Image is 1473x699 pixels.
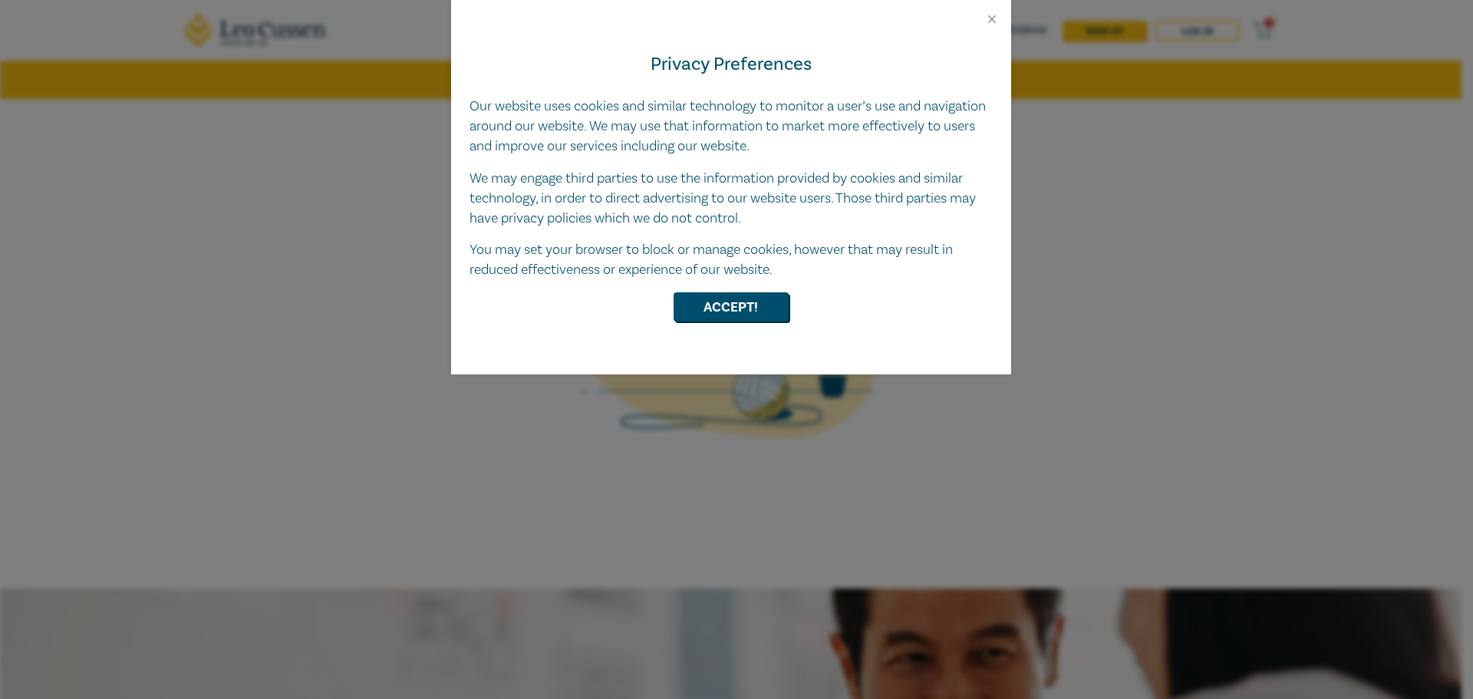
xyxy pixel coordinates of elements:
p: You may set your browser to block or manage cookies, however that may result in reduced effective... [470,240,993,280]
h4: Privacy Preferences [470,51,993,78]
p: We may engage third parties to use the information provided by cookies and similar technology, in... [470,169,993,229]
button: Accept! [674,292,789,321]
button: Close [985,12,999,26]
p: Our website uses cookies and similar technology to monitor a user’s use and navigation around our... [470,97,993,157]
